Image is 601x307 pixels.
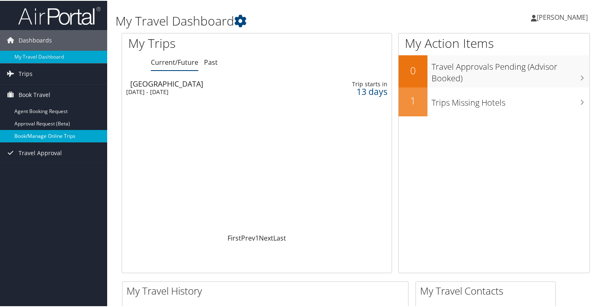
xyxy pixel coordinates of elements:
[255,233,259,242] a: 1
[399,34,589,51] h1: My Action Items
[399,93,427,107] h2: 1
[115,12,436,29] h1: My Travel Dashboard
[399,63,427,77] h2: 0
[19,29,52,50] span: Dashboards
[126,87,302,95] div: [DATE] - [DATE]
[130,79,306,87] div: [GEOGRAPHIC_DATA]
[19,84,50,104] span: Book Travel
[128,34,273,51] h1: My Trips
[151,57,198,66] a: Current/Future
[432,92,589,108] h3: Trips Missing Hotels
[399,87,589,116] a: 1Trips Missing Hotels
[204,57,218,66] a: Past
[420,283,555,297] h2: My Travel Contacts
[331,87,387,94] div: 13 days
[432,56,589,83] h3: Travel Approvals Pending (Advisor Booked)
[127,283,408,297] h2: My Travel History
[228,233,241,242] a: First
[19,142,62,163] span: Travel Approval
[273,233,286,242] a: Last
[537,12,588,21] span: [PERSON_NAME]
[399,54,589,86] a: 0Travel Approvals Pending (Advisor Booked)
[241,233,255,242] a: Prev
[331,80,387,87] div: Trip starts in
[259,233,273,242] a: Next
[531,4,596,29] a: [PERSON_NAME]
[19,63,33,83] span: Trips
[18,5,101,25] img: airportal-logo.png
